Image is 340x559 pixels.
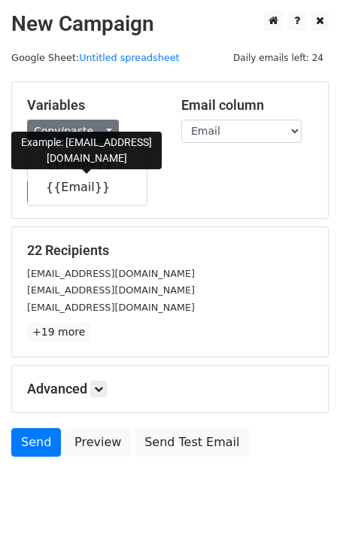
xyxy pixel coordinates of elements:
[265,487,340,559] iframe: Chat Widget
[79,52,179,63] a: Untitled spreadsheet
[27,120,119,143] a: Copy/paste...
[65,428,131,457] a: Preview
[11,132,162,169] div: Example: [EMAIL_ADDRESS][DOMAIN_NAME]
[228,52,329,63] a: Daily emails left: 24
[11,52,180,63] small: Google Sheet:
[27,302,195,313] small: [EMAIL_ADDRESS][DOMAIN_NAME]
[228,50,329,66] span: Daily emails left: 24
[11,11,329,37] h2: New Campaign
[28,175,147,199] a: {{Email}}
[27,323,90,342] a: +19 more
[135,428,249,457] a: Send Test Email
[27,97,159,114] h5: Variables
[11,428,61,457] a: Send
[27,381,313,397] h5: Advanced
[27,242,313,259] h5: 22 Recipients
[181,97,313,114] h5: Email column
[27,268,195,279] small: [EMAIL_ADDRESS][DOMAIN_NAME]
[27,284,195,296] small: [EMAIL_ADDRESS][DOMAIN_NAME]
